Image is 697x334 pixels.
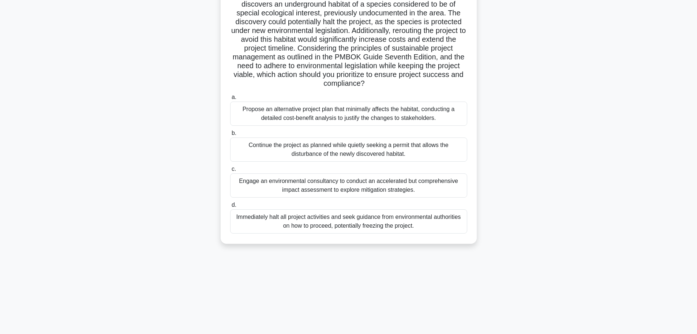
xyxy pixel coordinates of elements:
div: Propose an alternative project plan that minimally affects the habitat, conducting a detailed cos... [230,102,467,126]
span: c. [232,166,236,172]
div: Continue the project as planned while quietly seeking a permit that allows the disturbance of the... [230,137,467,162]
div: Engage an environmental consultancy to conduct an accelerated but comprehensive impact assessment... [230,173,467,198]
span: d. [232,202,236,208]
span: b. [232,130,236,136]
span: a. [232,94,236,100]
div: Immediately halt all project activities and seek guidance from environmental authorities on how t... [230,209,467,234]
